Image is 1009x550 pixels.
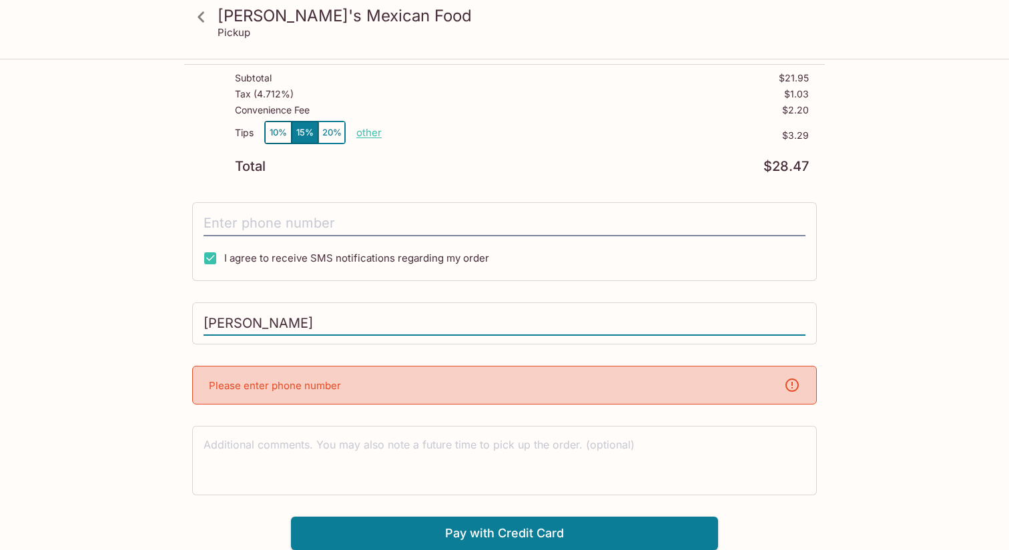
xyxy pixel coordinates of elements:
[204,311,805,336] input: Enter first and last name
[235,73,272,83] p: Subtotal
[265,121,292,144] button: 10%
[318,121,345,144] button: 20%
[224,252,489,264] span: I agree to receive SMS notifications regarding my order
[779,73,809,83] p: $21.95
[292,121,318,144] button: 15%
[291,517,718,550] button: Pay with Credit Card
[218,26,250,39] p: Pickup
[763,160,809,173] p: $28.47
[782,105,809,115] p: $2.20
[356,126,382,139] button: other
[235,105,310,115] p: Convenience Fee
[235,89,294,99] p: Tax ( 4.712% )
[204,211,805,236] input: Enter phone number
[235,160,266,173] p: Total
[784,89,809,99] p: $1.03
[218,5,814,26] h3: [PERSON_NAME]'s Mexican Food
[209,379,341,392] p: Please enter phone number
[382,130,809,141] p: $3.29
[235,127,254,138] p: Tips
